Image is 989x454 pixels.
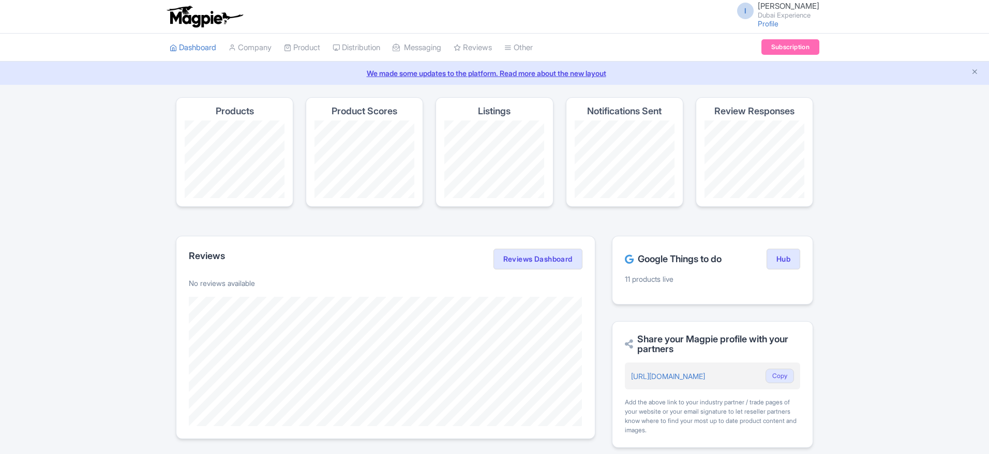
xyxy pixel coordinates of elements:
button: Close announcement [971,67,979,79]
h2: Google Things to do [625,254,722,264]
span: [PERSON_NAME] [758,1,819,11]
span: I [737,3,754,19]
a: Other [504,34,533,62]
div: Add the above link to your industry partner / trade pages of your website or your email signature... [625,398,800,435]
a: Profile [758,19,778,28]
h4: Product Scores [332,106,397,116]
h4: Products [216,106,254,116]
p: 11 products live [625,274,800,284]
a: Distribution [333,34,380,62]
a: [URL][DOMAIN_NAME] [631,372,705,381]
h2: Reviews [189,251,225,261]
a: I [PERSON_NAME] Dubai Experience [731,2,819,19]
a: Subscription [761,39,819,55]
a: Messaging [393,34,441,62]
h2: Share your Magpie profile with your partners [625,334,800,355]
small: Dubai Experience [758,12,819,19]
h4: Notifications Sent [587,106,662,116]
img: logo-ab69f6fb50320c5b225c76a69d11143b.png [164,5,245,28]
a: Company [229,34,272,62]
h4: Review Responses [714,106,795,116]
a: Reviews [454,34,492,62]
a: Reviews Dashboard [493,249,582,269]
a: Dashboard [170,34,216,62]
p: No reviews available [189,278,582,289]
a: Product [284,34,320,62]
h4: Listings [478,106,511,116]
button: Copy [766,369,794,383]
a: Hub [767,249,800,269]
a: We made some updates to the platform. Read more about the new layout [6,68,983,79]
